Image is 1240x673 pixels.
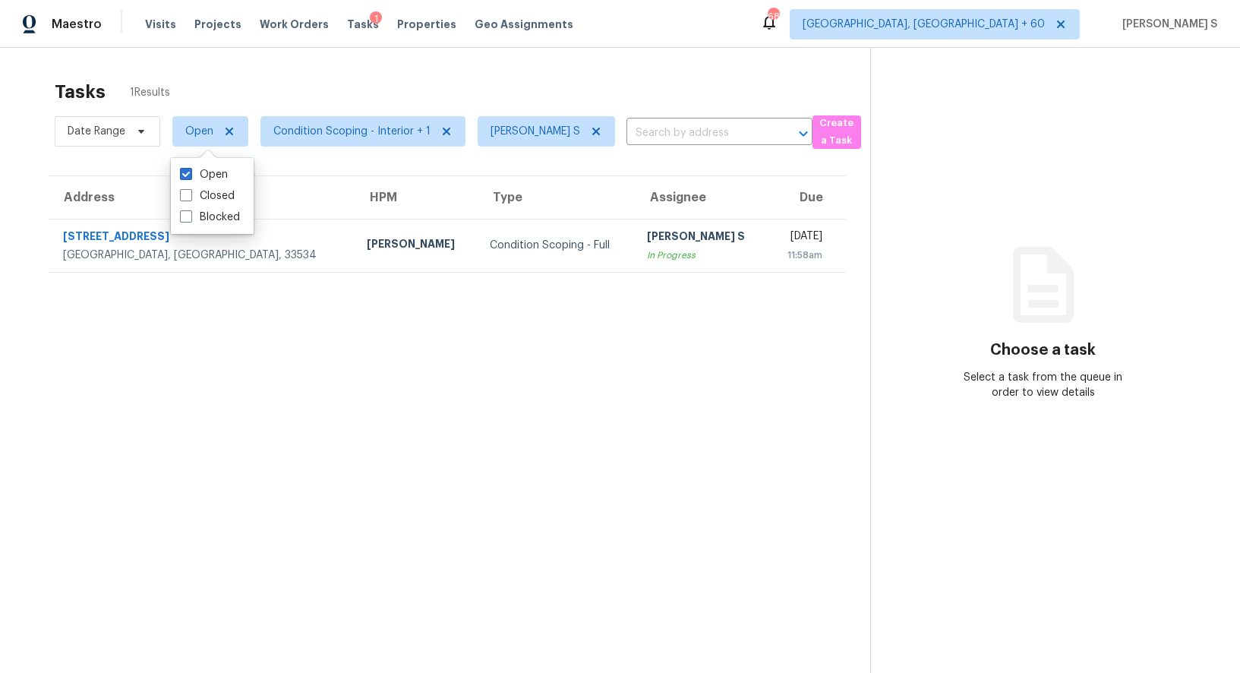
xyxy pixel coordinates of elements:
div: [PERSON_NAME] S [647,229,756,248]
th: Due [768,176,846,219]
span: Projects [194,17,241,32]
span: Open [185,124,213,139]
input: Search by address [626,122,770,145]
div: Condition Scoping - Full [490,238,623,253]
span: Properties [397,17,456,32]
h2: Tasks [55,84,106,100]
th: Type [478,176,636,219]
label: Blocked [180,210,240,225]
span: [GEOGRAPHIC_DATA], [GEOGRAPHIC_DATA] + 60 [803,17,1045,32]
span: Work Orders [260,17,329,32]
span: Maestro [52,17,102,32]
button: Open [793,123,814,144]
th: Assignee [635,176,768,219]
div: [PERSON_NAME] [367,236,465,255]
div: In Progress [647,248,756,263]
span: 1 Results [130,85,170,100]
div: [GEOGRAPHIC_DATA], [GEOGRAPHIC_DATA], 33534 [63,248,342,263]
div: [STREET_ADDRESS] [63,229,342,248]
span: Visits [145,17,176,32]
span: Condition Scoping - Interior + 1 [273,124,431,139]
div: 1 [370,11,382,27]
label: Open [180,167,228,182]
span: Tasks [347,19,379,30]
span: [PERSON_NAME] S [1116,17,1217,32]
button: Create a Task [812,115,861,149]
th: HPM [355,176,478,219]
span: Geo Assignments [475,17,573,32]
span: Create a Task [820,115,853,150]
h3: Choose a task [990,343,1096,358]
span: [PERSON_NAME] S [491,124,580,139]
div: 11:58am [781,248,822,263]
div: 689 [768,9,778,24]
th: Address [49,176,355,219]
label: Closed [180,188,235,204]
div: [DATE] [781,229,822,248]
span: Date Range [68,124,125,139]
div: Select a task from the queue in order to view details [957,370,1129,400]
